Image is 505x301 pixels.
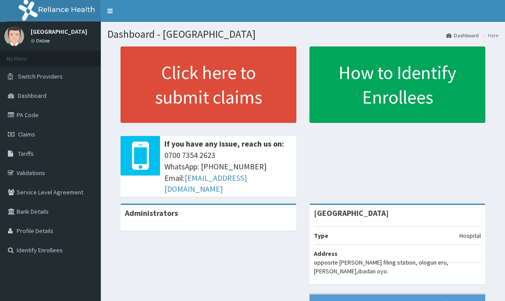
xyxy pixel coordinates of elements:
li: Here [480,32,498,39]
span: Claims [18,130,35,138]
h1: Dashboard - [GEOGRAPHIC_DATA] [107,29,498,40]
span: Switch Providers [18,72,63,80]
b: Administrators [125,208,178,218]
span: 0700 7354 2623 WhatsApp: [PHONE_NUMBER] Email: [164,150,292,195]
a: Online [31,38,52,44]
img: User Image [4,26,24,46]
a: Dashboard [446,32,479,39]
span: Dashboard [18,92,46,100]
p: Hospital [459,231,481,240]
a: Click here to submit claims [121,47,296,123]
a: [EMAIL_ADDRESS][DOMAIN_NAME] [164,173,247,194]
b: Address [314,250,338,258]
a: How to Identify Enrollees [309,47,485,123]
p: opposite [PERSON_NAME] filing station, ologun eru, [PERSON_NAME],ibadan oyo. [314,258,481,276]
b: If you have any issue, reach us on: [164,139,284,149]
p: [GEOGRAPHIC_DATA] [31,29,87,35]
strong: [GEOGRAPHIC_DATA] [314,208,389,218]
span: Tariffs [18,150,34,158]
b: Type [314,232,328,240]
